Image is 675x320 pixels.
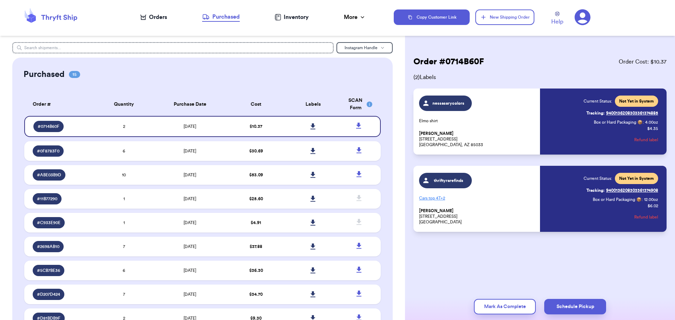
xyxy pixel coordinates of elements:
[37,268,60,273] span: # 5CB7BE36
[184,221,196,225] span: [DATE]
[122,173,126,177] span: 10
[586,188,605,193] span: Tracking:
[202,13,240,22] a: Purchased
[619,98,654,104] span: Not Yet in System
[37,292,60,297] span: # D207D424
[551,18,563,26] span: Help
[123,292,125,296] span: 7
[644,197,658,202] span: 12.00 oz
[475,9,534,25] button: New Shipping Order
[419,131,454,136] span: [PERSON_NAME]
[419,192,536,204] p: Cars top 4T
[184,124,196,129] span: [DATE]
[419,208,454,214] span: [PERSON_NAME]
[432,100,465,106] span: nessasarycolors
[474,299,536,314] button: Mark As Complete
[123,268,125,273] span: 6
[37,172,61,178] span: # ABE03B9D
[249,173,263,177] span: $ 53.09
[432,178,465,183] span: thriftyrarefinds
[250,244,262,249] span: $ 37.88
[123,197,125,201] span: 1
[619,58,667,66] span: Order Cost: $ 10.37
[344,13,366,21] div: More
[584,98,612,104] span: Current Status:
[184,197,196,201] span: [DATE]
[251,221,261,225] span: $ 4.91
[586,107,658,119] a: Tracking:9400136208303361374885
[413,73,667,81] span: ( 2 ) Labels
[249,292,263,296] span: $ 34.70
[37,196,57,202] span: # 11B77290
[69,71,80,78] span: 15
[441,196,445,200] span: + 2
[249,149,263,153] span: $ 30.69
[38,124,59,129] span: # 0714B60F
[227,93,284,116] th: Cost
[24,69,65,80] h2: Purchased
[648,203,658,209] p: $ 6.02
[544,299,606,314] button: Schedule Pickup
[419,208,536,225] p: [STREET_ADDRESS] [GEOGRAPHIC_DATA]
[12,42,334,53] input: Search shipments...
[37,244,59,249] span: # 2698AB10
[184,244,196,249] span: [DATE]
[419,131,536,148] p: [STREET_ADDRESS] [GEOGRAPHIC_DATA], AZ 85033
[584,176,612,181] span: Current Status:
[634,209,658,225] button: Refund label
[123,124,125,129] span: 2
[619,176,654,181] span: Not Yet in System
[249,197,263,201] span: $ 25.60
[394,9,470,25] button: Copy Customer Link
[24,93,96,116] th: Order #
[284,93,341,116] th: Labels
[184,173,196,177] span: [DATE]
[140,13,167,21] a: Orders
[123,244,125,249] span: 7
[184,268,196,273] span: [DATE]
[593,197,642,202] span: Box or Hard Packaging 📦
[123,149,125,153] span: 6
[643,119,644,125] span: :
[419,118,536,124] p: Elmo shirt
[153,93,227,116] th: Purchase Date
[642,197,643,202] span: :
[275,13,309,21] a: Inventory
[346,97,373,112] div: SCAN Form
[594,120,643,124] span: Box or Hard Packaging 📦
[37,148,59,154] span: # 0F8783F0
[37,220,60,226] span: # C933E90E
[184,292,196,296] span: [DATE]
[551,12,563,26] a: Help
[413,56,484,67] h2: Order # 0714B60F
[336,42,393,53] button: Instagram Handle
[249,268,263,273] span: $ 36.30
[586,185,658,196] a: Tracking:9400136208303361374908
[345,46,378,50] span: Instagram Handle
[250,124,262,129] span: $ 10.37
[647,126,658,131] p: $ 4.35
[184,149,196,153] span: [DATE]
[634,132,658,148] button: Refund label
[645,119,658,125] span: 4.00 oz
[96,93,153,116] th: Quantity
[202,13,240,21] div: Purchased
[123,221,125,225] span: 1
[586,110,605,116] span: Tracking:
